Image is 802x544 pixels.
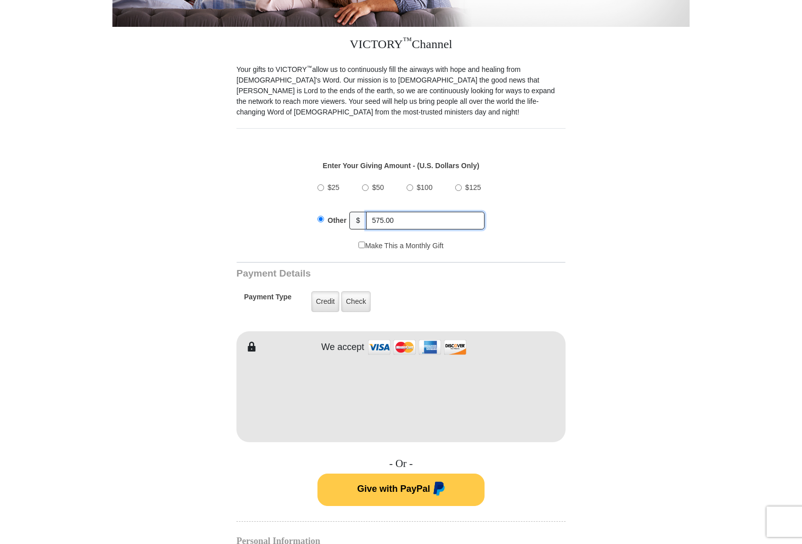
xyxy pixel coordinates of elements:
[236,457,566,470] h4: - Or -
[417,183,432,191] span: $100
[403,35,412,46] sup: ™
[328,183,339,191] span: $25
[323,162,479,170] strong: Enter Your Giving Amount - (U.S. Dollars Only)
[311,291,339,312] label: Credit
[307,64,312,70] sup: ™
[317,474,485,506] button: Give with PayPal
[244,293,292,306] h5: Payment Type
[465,183,481,191] span: $125
[349,212,367,229] span: $
[430,482,445,498] img: paypal
[358,241,444,251] label: Make This a Monthly Gift
[366,212,485,229] input: Other Amount
[341,291,371,312] label: Check
[322,342,365,353] h4: We accept
[367,336,468,358] img: credit cards accepted
[372,183,384,191] span: $50
[328,216,346,224] span: Other
[236,268,495,280] h3: Payment Details
[236,64,566,118] p: Your gifts to VICTORY allow us to continuously fill the airways with hope and healing from [DEMOG...
[358,242,365,248] input: Make This a Monthly Gift
[357,484,430,494] span: Give with PayPal
[236,27,566,64] h3: VICTORY Channel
